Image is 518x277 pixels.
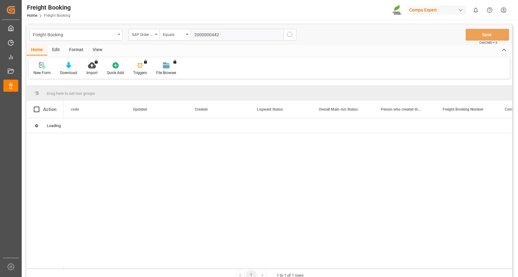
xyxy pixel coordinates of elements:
span: Ctrl/CMD + S [479,40,497,45]
div: Equals [163,30,184,37]
button: search button [283,29,296,41]
span: Person who created the Object Mail Address [381,107,422,112]
button: Save [466,29,509,41]
span: Logward Status [257,107,283,112]
div: Quick Add [107,70,124,76]
div: Home [26,45,47,55]
button: open menu [29,29,122,41]
button: open menu [160,29,191,41]
span: code [71,107,79,112]
button: Compo Expert [407,4,469,16]
div: View [88,45,107,55]
span: Freight Booking Number [443,107,483,112]
div: Compo Expert [407,6,466,15]
button: open menu [129,29,160,41]
span: Created [195,107,208,112]
span: Loading [47,123,61,128]
span: Drag here to set row groups [47,91,95,96]
div: Action [43,107,56,112]
div: New Form [33,70,51,76]
div: Edit [47,45,64,55]
div: Freight Booking [27,3,71,12]
a: Home [27,13,37,18]
input: Type to search [191,29,283,41]
div: SAP Order Numbers [132,30,153,37]
div: Freight Booking [33,30,116,38]
div: Download [60,70,77,76]
div: Format [64,45,88,55]
img: Screenshot%202023-09-29%20at%2010.02.21.png_1712312052.png [393,5,402,15]
button: Help Center [483,3,497,17]
span: Updated [133,107,147,112]
span: Overall Main-run Status [319,107,358,112]
button: show 0 new notifications [469,3,483,17]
